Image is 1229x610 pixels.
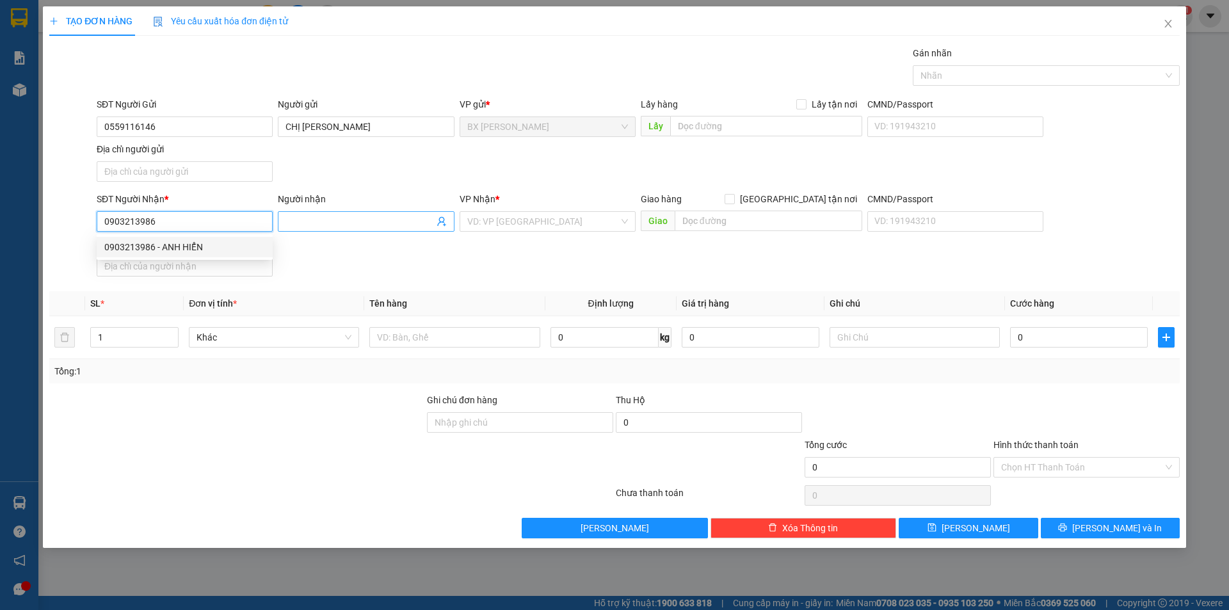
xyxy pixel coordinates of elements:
input: Địa chỉ của người gửi [97,161,273,182]
button: deleteXóa Thông tin [711,518,897,538]
span: Giao hàng [641,194,682,204]
span: Giá trị hàng [682,298,729,309]
button: plus [1158,327,1175,348]
input: 0 [682,327,819,348]
label: Ghi chú đơn hàng [427,395,497,405]
div: 0903213986 - ANH HIỂN [104,240,265,254]
button: save[PERSON_NAME] [899,518,1038,538]
span: Lấy tận nơi [807,97,862,111]
input: Ghi chú đơn hàng [427,412,613,433]
div: Chưa thanh toán [614,486,803,508]
span: plus [1159,332,1174,342]
label: Hình thức thanh toán [993,440,1079,450]
span: user-add [437,216,447,227]
span: Đơn vị tính [189,298,237,309]
th: Ghi chú [824,291,1005,316]
div: SĐT Người Gửi [97,97,273,111]
span: save [928,523,936,533]
span: Xóa Thông tin [782,521,838,535]
span: [GEOGRAPHIC_DATA] tận nơi [735,192,862,206]
span: Giao [641,211,675,231]
span: close [1163,19,1173,29]
input: Dọc đường [675,211,862,231]
span: TẠO ĐƠN HÀNG [49,16,133,26]
span: Định lượng [588,298,634,309]
img: icon [153,17,163,27]
span: SL [90,298,100,309]
div: Tổng: 1 [54,364,474,378]
span: delete [768,523,777,533]
div: 0903213986 - ANH HIỂN [97,237,273,257]
button: Close [1150,6,1186,42]
span: VP Nhận [460,194,495,204]
span: Lấy hàng [641,99,678,109]
input: VD: Bàn, Ghế [369,327,540,348]
span: [PERSON_NAME] và In [1072,521,1162,535]
button: [PERSON_NAME] [522,518,708,538]
input: Ghi Chú [830,327,1000,348]
div: CMND/Passport [867,97,1043,111]
input: Địa chỉ của người nhận [97,256,273,277]
button: delete [54,327,75,348]
span: Lấy [641,116,670,136]
span: Thu Hộ [616,395,645,405]
span: Cước hàng [1010,298,1054,309]
span: Tổng cước [805,440,847,450]
div: Người gửi [278,97,454,111]
div: Người nhận [278,192,454,206]
span: plus [49,17,58,26]
span: Tên hàng [369,298,407,309]
span: kg [659,327,671,348]
div: Địa chỉ người gửi [97,142,273,156]
span: Yêu cầu xuất hóa đơn điện tử [153,16,288,26]
span: [PERSON_NAME] [581,521,649,535]
button: printer[PERSON_NAME] và In [1041,518,1180,538]
label: Gán nhãn [913,48,952,58]
span: Khác [197,328,351,347]
span: BX Cao Lãnh [467,117,628,136]
div: VP gửi [460,97,636,111]
div: CMND/Passport [867,192,1043,206]
span: printer [1058,523,1067,533]
span: [PERSON_NAME] [942,521,1010,535]
div: SĐT Người Nhận [97,192,273,206]
input: Dọc đường [670,116,862,136]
